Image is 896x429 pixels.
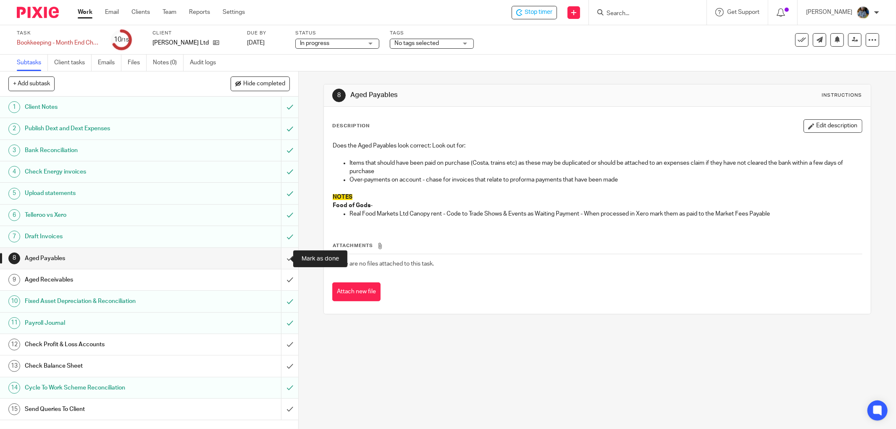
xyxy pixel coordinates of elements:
[349,210,862,218] p: Real Food Markets Ltd Canopy rent - Code to Trade Shows & Events as Waiting Payment - When proces...
[333,203,370,208] strong: Food of Gods
[8,166,20,178] div: 4
[8,253,20,264] div: 8
[333,194,352,200] span: NOTES
[128,55,147,71] a: Files
[350,91,615,100] h1: Aged Payables
[190,55,222,71] a: Audit logs
[121,38,129,42] small: /15
[25,403,190,416] h1: Send Queries To Client
[25,101,190,113] h1: Client Notes
[54,55,92,71] a: Client tasks
[223,8,245,16] a: Settings
[822,92,862,99] div: Instructions
[394,40,439,46] span: No tags selected
[8,123,20,135] div: 2
[8,209,20,221] div: 6
[333,142,862,150] p: Does the Aged Payables look correct: Look out for:
[25,360,190,372] h1: Check Balance Sheet
[152,39,209,47] p: [PERSON_NAME] Ltd
[25,338,190,351] h1: Check Profit & Loss Accounts
[17,55,48,71] a: Subtasks
[25,295,190,308] h1: Fixed Asset Depreciation & Reconciliation
[8,295,20,307] div: 10
[131,8,150,16] a: Clients
[25,166,190,178] h1: Check Energy invoices
[300,40,329,46] span: In progress
[98,55,121,71] a: Emails
[727,9,759,15] span: Get Support
[153,55,184,71] a: Notes (0)
[25,274,190,286] h1: Aged Receivables
[804,119,862,133] button: Edit description
[8,403,20,415] div: 15
[857,6,870,19] img: Jaskaran%20Singh.jpeg
[231,76,290,91] button: Hide completed
[333,261,434,267] span: There are no files attached to this task.
[189,8,210,16] a: Reports
[25,382,190,394] h1: Cycle To Work Scheme Reconciliation
[163,8,176,16] a: Team
[114,35,129,45] div: 10
[78,8,92,16] a: Work
[8,360,20,372] div: 13
[247,40,265,46] span: [DATE]
[17,30,101,37] label: Task
[349,159,862,176] p: Items that should have been paid on purchase (Costa, trains etc) as these may be duplicated or sh...
[8,382,20,394] div: 14
[390,30,474,37] label: Tags
[332,282,381,301] button: Attach new file
[512,6,557,19] div: Bolin Webb Ltd - Bookkeeping - Month End Checks
[152,30,236,37] label: Client
[25,144,190,157] h1: Bank Reconciliation
[8,101,20,113] div: 1
[17,7,59,18] img: Pixie
[25,209,190,221] h1: Telleroo vs Xero
[606,10,681,18] input: Search
[332,123,370,129] p: Description
[333,201,862,210] p: -
[8,317,20,329] div: 11
[332,89,346,102] div: 8
[25,230,190,243] h1: Draft Invoices
[333,243,373,248] span: Attachments
[247,30,285,37] label: Due by
[295,30,379,37] label: Status
[8,274,20,286] div: 9
[8,76,55,91] button: + Add subtask
[25,122,190,135] h1: Publish Dext and Dext Expenses
[25,317,190,329] h1: Payroll Journal
[8,339,20,350] div: 12
[8,231,20,242] div: 7
[8,188,20,200] div: 5
[243,81,285,87] span: Hide completed
[25,252,190,265] h1: Aged Payables
[105,8,119,16] a: Email
[349,176,862,184] p: Over-payments on account - chase for invoices that relate to proforma payments that have been made
[25,187,190,200] h1: Upload statements
[806,8,852,16] p: [PERSON_NAME]
[17,39,101,47] div: Bookkeeping - Month End Checks
[525,8,552,17] span: Stop timer
[8,145,20,156] div: 3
